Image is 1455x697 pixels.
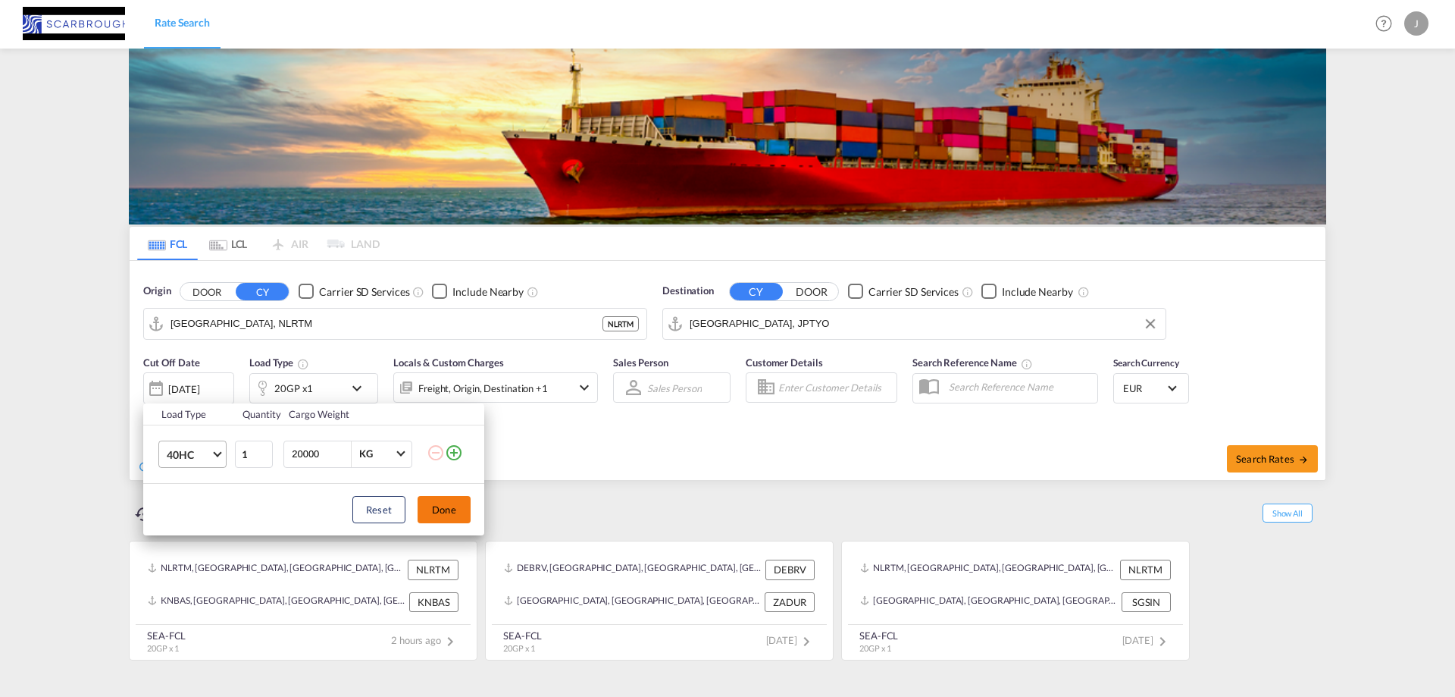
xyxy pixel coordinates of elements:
[427,444,445,462] md-icon: icon-minus-circle-outline
[418,496,471,523] button: Done
[233,403,280,425] th: Quantity
[352,496,405,523] button: Reset
[290,441,351,467] input: Enter Weight
[445,444,463,462] md-icon: icon-plus-circle-outline
[359,447,373,460] div: KG
[289,407,418,421] div: Cargo Weight
[167,447,211,463] span: 40HC
[235,441,273,468] input: Qty
[158,441,227,468] md-select: Choose: 40HC
[143,403,233,425] th: Load Type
